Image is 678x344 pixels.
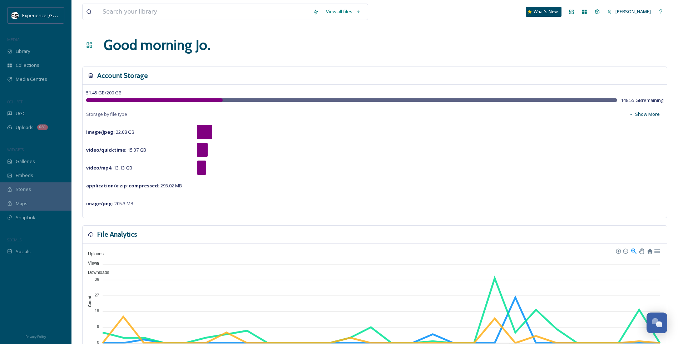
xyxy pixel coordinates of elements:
[630,247,637,254] div: Selection Zoom
[526,7,561,17] a: What's New
[615,8,651,15] span: [PERSON_NAME]
[654,247,660,254] div: Menu
[7,37,20,42] span: MEDIA
[86,200,133,207] span: 205.3 MB
[639,249,643,253] div: Panning
[647,313,667,333] button: Open Chat
[16,214,35,221] span: SnapLink
[623,248,628,253] div: Zoom Out
[16,200,28,207] span: Maps
[86,111,127,118] span: Storage by file type
[16,158,35,165] span: Galleries
[86,129,134,135] span: 22.08 GB
[11,12,19,19] img: WSCC%20ES%20Socials%20Icon%20-%20Secondary%20-%20Black.jpg
[95,309,99,313] tspan: 18
[104,34,211,56] h1: Good morning Jo .
[86,147,127,153] strong: video/quicktime :
[7,237,21,242] span: SOCIALS
[16,76,47,83] span: Media Centres
[16,110,25,117] span: UGC
[16,124,34,131] span: Uploads
[83,270,109,275] span: Downloads
[615,248,620,253] div: Zoom In
[86,129,115,135] strong: image/jpeg :
[25,332,46,340] a: Privacy Policy
[86,164,113,171] strong: video/mp4 :
[99,4,310,20] input: Search your library
[83,251,104,256] span: Uploads
[16,248,31,255] span: Socials
[86,89,122,96] span: 51.45 GB / 200 GB
[7,147,24,152] span: WIDGETS
[647,247,653,254] div: Reset Zoom
[22,12,93,19] span: Experience [GEOGRAPHIC_DATA]
[16,172,33,179] span: Embeds
[95,277,99,281] tspan: 36
[86,200,113,207] strong: image/png :
[97,324,99,329] tspan: 9
[88,296,92,307] text: Count
[625,107,663,121] button: Show More
[95,293,99,297] tspan: 27
[16,48,30,55] span: Library
[86,182,159,189] strong: application/x-zip-compressed :
[83,261,99,266] span: Views
[322,5,364,19] a: View all files
[97,70,148,81] h3: Account Storage
[7,99,23,104] span: COLLECT
[16,186,31,193] span: Stories
[621,97,663,104] span: 148.55 GB remaining
[37,124,48,130] div: 681
[86,147,146,153] span: 15.37 GB
[86,182,182,189] span: 293.02 MB
[97,229,137,240] h3: File Analytics
[86,164,132,171] span: 13.13 GB
[604,5,654,19] a: [PERSON_NAME]
[25,334,46,339] span: Privacy Policy
[95,261,99,265] tspan: 45
[16,62,39,69] span: Collections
